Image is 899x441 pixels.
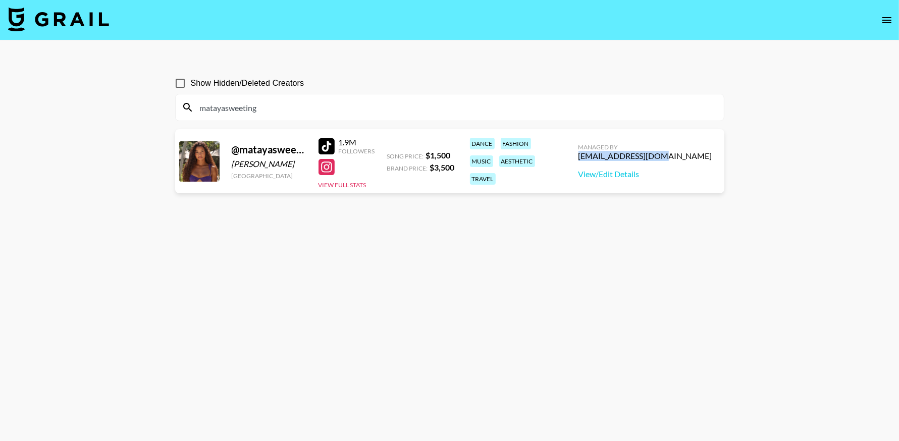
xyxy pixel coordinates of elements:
div: Followers [339,147,375,155]
div: [PERSON_NAME] [232,159,306,169]
div: aesthetic [499,155,535,167]
div: [GEOGRAPHIC_DATA] [232,172,306,180]
div: dance [470,138,495,149]
div: fashion [501,138,531,149]
span: Show Hidden/Deleted Creators [191,77,304,89]
div: Managed By [578,143,712,151]
img: Grail Talent [8,7,109,31]
button: open drawer [877,10,897,30]
strong: $ 1,500 [426,150,451,160]
input: Search by User Name [194,99,718,116]
div: [EMAIL_ADDRESS][DOMAIN_NAME] [578,151,712,161]
strong: $ 3,500 [430,162,455,172]
div: music [470,155,493,167]
div: @ matayasweeting [232,143,306,156]
div: travel [470,173,496,185]
div: 1.9M [339,137,375,147]
span: Song Price: [387,152,424,160]
span: Brand Price: [387,164,428,172]
a: View/Edit Details [578,169,712,179]
button: View Full Stats [319,181,366,189]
